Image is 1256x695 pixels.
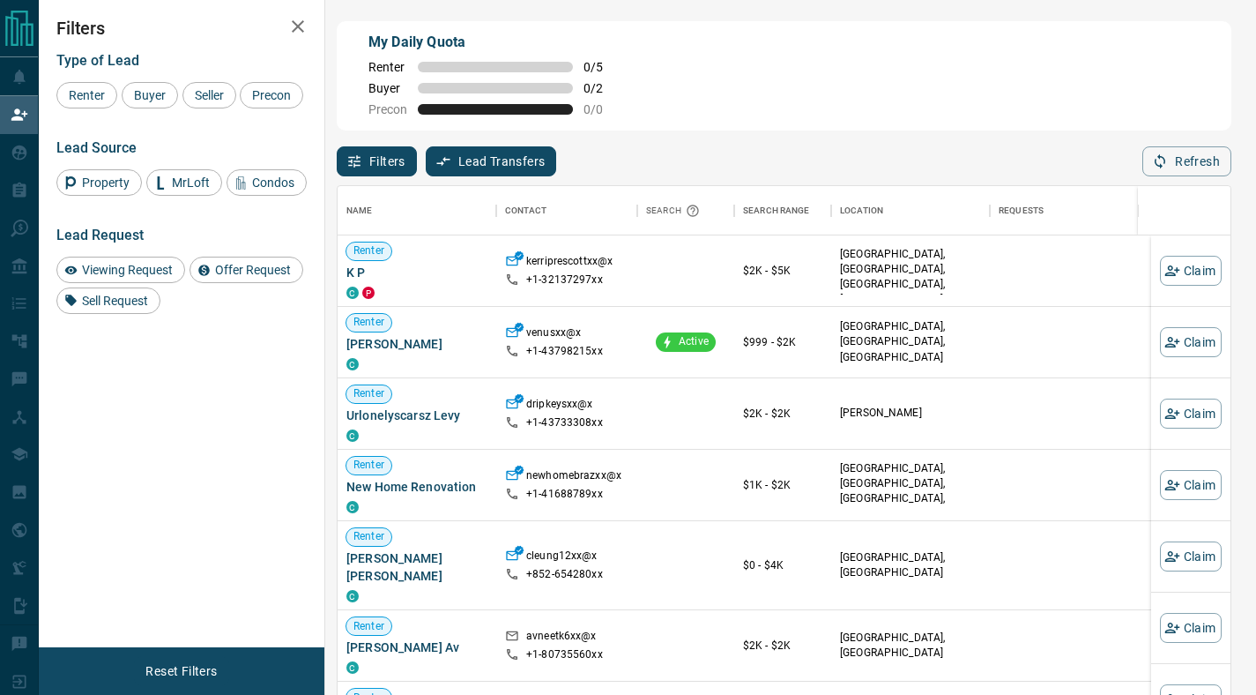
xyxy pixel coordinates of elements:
span: Renter [63,88,111,102]
div: Sell Request [56,288,160,314]
p: +1- 41688789xx [526,487,603,502]
span: 0 / 5 [583,60,622,74]
span: Sell Request [76,294,154,308]
p: $999 - $2K [743,334,822,350]
div: condos.ca [346,661,359,674]
div: Search [646,186,704,235]
span: Renter [346,619,391,634]
button: Claim [1160,542,1222,572]
button: Claim [1160,470,1222,500]
span: [PERSON_NAME] Av [346,639,487,656]
button: Claim [1160,327,1222,357]
span: Seller [189,88,230,102]
div: MrLoft [146,169,222,196]
span: 0 / 0 [583,102,622,116]
span: Lead Source [56,139,137,156]
div: Precon [240,82,303,108]
button: Claim [1160,399,1222,429]
div: Requests [999,186,1044,235]
span: Precon [246,88,297,102]
div: Renter [56,82,117,108]
span: New Home Renovation [346,478,487,496]
div: Name [338,186,496,235]
p: avneetk6xx@x [526,629,597,647]
span: Viewing Request [76,263,179,277]
div: condos.ca [346,358,359,370]
span: [PERSON_NAME] [PERSON_NAME] [346,549,487,585]
p: My Daily Quota [368,32,622,53]
p: $2K - $2K [743,638,822,654]
button: Claim [1160,256,1222,286]
div: Viewing Request [56,257,185,283]
p: +1- 32137297xx [526,273,603,288]
p: newhomebrazxx@x [526,468,621,487]
span: Condos [246,176,301,190]
p: +1- 43733308xx [526,415,603,430]
span: Precon [368,102,407,116]
div: condos.ca [346,287,359,299]
span: Renter [346,386,391,401]
p: [GEOGRAPHIC_DATA], [GEOGRAPHIC_DATA] [840,550,981,580]
p: venusxx@x [526,325,581,344]
span: Renter [346,529,391,544]
span: Renter [346,458,391,473]
div: condos.ca [346,590,359,602]
p: kerriprescottxx@x [526,254,613,273]
span: MrLoft [166,176,216,190]
p: [GEOGRAPHIC_DATA], [GEOGRAPHIC_DATA], [GEOGRAPHIC_DATA], [GEOGRAPHIC_DATA] [840,247,981,308]
span: K P [346,264,487,281]
div: Buyer [122,82,178,108]
p: dripkeysxx@x [526,397,593,415]
div: Search Range [743,186,810,235]
p: $1K - $2K [743,477,822,493]
span: Buyer [128,88,172,102]
p: +852- 654280xx [526,567,603,582]
div: Name [346,186,373,235]
button: Refresh [1142,146,1231,176]
p: $2K - $2K [743,406,822,422]
div: Condos [227,169,307,196]
p: cleung12xx@x [526,549,598,567]
div: Contact [496,186,637,235]
button: Filters [337,146,417,176]
div: Property [56,169,142,196]
span: [PERSON_NAME] [346,335,487,353]
span: Offer Request [209,263,297,277]
p: [GEOGRAPHIC_DATA], [GEOGRAPHIC_DATA] [840,631,981,661]
div: Requests [990,186,1148,235]
span: Renter [346,243,391,258]
div: Search Range [734,186,831,235]
span: 0 / 2 [583,81,622,95]
button: Claim [1160,613,1222,643]
div: Location [840,186,883,235]
span: Buyer [368,81,407,95]
span: Renter [368,60,407,74]
div: condos.ca [346,430,359,442]
button: Lead Transfers [426,146,557,176]
button: Reset Filters [134,656,228,686]
span: Urlonelyscarsz Levy [346,407,487,424]
span: Active [672,334,716,349]
div: Location [831,186,990,235]
p: [GEOGRAPHIC_DATA], [GEOGRAPHIC_DATA], [GEOGRAPHIC_DATA] [840,319,981,364]
p: [PERSON_NAME] [840,406,981,421]
p: [GEOGRAPHIC_DATA], [GEOGRAPHIC_DATA], [GEOGRAPHIC_DATA], [GEOGRAPHIC_DATA] | [GEOGRAPHIC_DATA] [840,461,981,537]
p: +1- 80735560xx [526,647,603,662]
div: Seller [182,82,236,108]
span: Lead Request [56,227,144,243]
p: $2K - $5K [743,263,822,279]
p: +1- 43798215xx [526,344,603,359]
h2: Filters [56,18,307,39]
div: property.ca [362,287,375,299]
div: Contact [505,186,546,235]
span: Type of Lead [56,52,139,69]
span: Renter [346,315,391,330]
p: $0 - $4K [743,557,822,573]
div: condos.ca [346,501,359,513]
span: Property [76,176,136,190]
div: Offer Request [190,257,303,283]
